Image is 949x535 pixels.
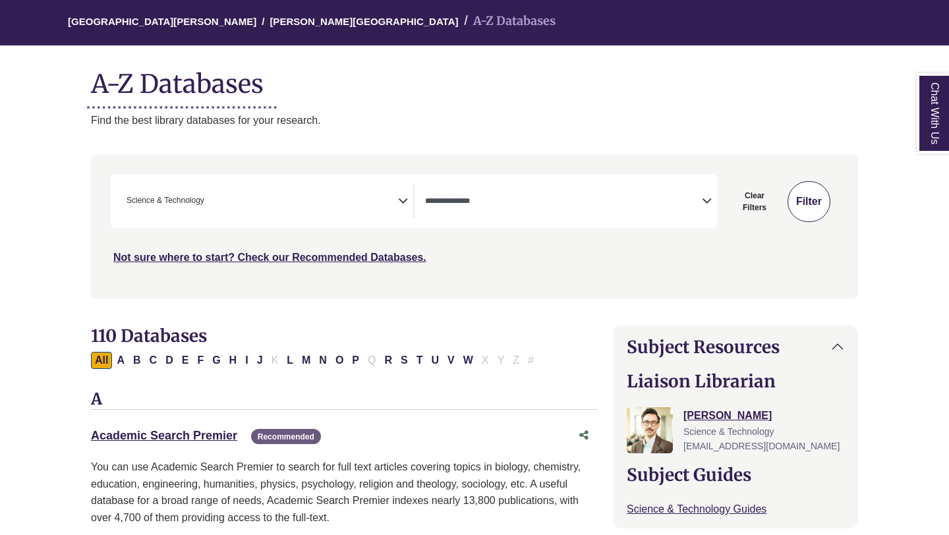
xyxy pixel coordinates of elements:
[127,194,204,207] span: Science & Technology
[683,441,840,451] span: [EMAIL_ADDRESS][DOMAIN_NAME]
[683,410,772,421] a: [PERSON_NAME]
[91,429,237,442] a: Academic Search Premier
[251,429,321,444] span: Recommended
[627,465,844,485] h2: Subject Guides
[397,352,412,369] button: Filter Results S
[459,352,477,369] button: Filter Results W
[253,352,267,369] button: Filter Results J
[91,390,597,410] h3: A
[121,194,204,207] li: Science & Technology
[91,352,112,369] button: All
[113,252,426,263] a: Not sure where to start? Check our Recommended Databases.
[208,352,224,369] button: Filter Results G
[91,59,858,99] h1: A-Z Databases
[614,326,857,368] button: Subject Resources
[129,352,145,369] button: Filter Results B
[788,181,830,222] button: Submit for Search Results
[348,352,363,369] button: Filter Results P
[571,423,597,448] button: Share this database
[241,352,252,369] button: Filter Results I
[270,14,458,27] a: [PERSON_NAME][GEOGRAPHIC_DATA]
[91,354,539,365] div: Alpha-list to filter by first letter of database name
[91,459,597,526] p: You can use Academic Search Premier to search for full text articles covering topics in biology, ...
[225,352,241,369] button: Filter Results H
[161,352,177,369] button: Filter Results D
[193,352,208,369] button: Filter Results F
[627,371,844,391] h2: Liaison Librarian
[283,352,297,369] button: Filter Results L
[444,352,459,369] button: Filter Results V
[298,352,314,369] button: Filter Results M
[627,503,766,515] a: Science & Technology Guides
[146,352,161,369] button: Filter Results C
[413,352,427,369] button: Filter Results T
[68,14,256,27] a: [GEOGRAPHIC_DATA][PERSON_NAME]
[331,352,347,369] button: Filter Results O
[91,325,207,347] span: 110 Databases
[627,407,673,453] img: Greg Rosauer
[425,197,702,208] textarea: Search
[683,426,774,437] span: Science & Technology
[207,197,213,208] textarea: Search
[91,155,858,298] nav: Search filters
[427,352,443,369] button: Filter Results U
[113,352,129,369] button: Filter Results A
[178,352,193,369] button: Filter Results E
[725,181,784,222] button: Clear Filters
[315,352,331,369] button: Filter Results N
[91,112,858,129] p: Find the best library databases for your research.
[380,352,396,369] button: Filter Results R
[459,12,556,31] li: A-Z Databases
